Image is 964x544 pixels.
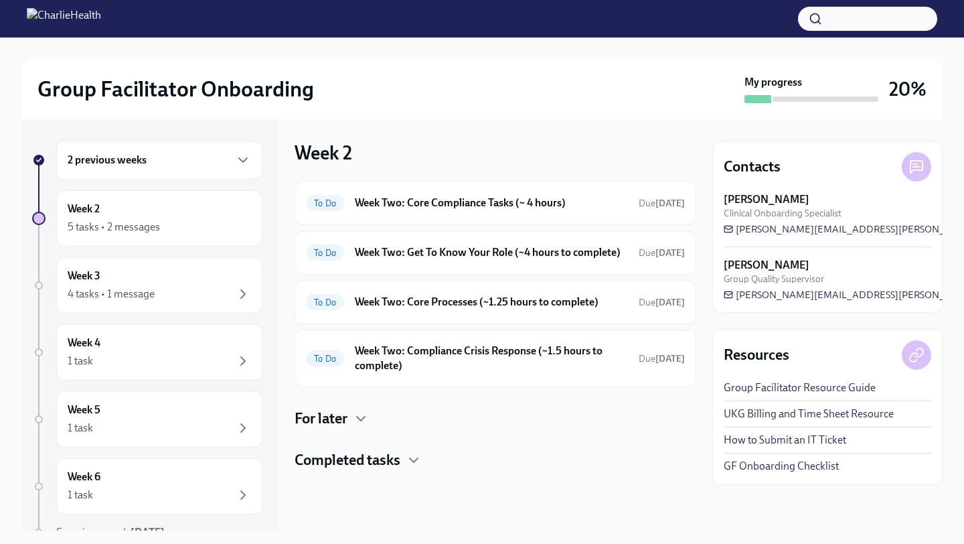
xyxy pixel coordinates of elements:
h3: 20% [889,77,927,101]
h6: Week Two: Get To Know Your Role (~4 hours to complete) [355,245,628,260]
span: Clinical Onboarding Specialist [724,207,841,220]
span: October 13th, 2025 10:00 [639,247,685,259]
strong: [DATE] [131,526,165,539]
strong: [DATE] [655,297,685,308]
span: To Do [306,248,344,258]
strong: [DATE] [655,353,685,364]
span: Due [639,247,685,259]
div: 2 previous weeks [56,141,262,180]
a: To DoWeek Two: Compliance Crisis Response (~1.5 hours to complete)Due[DATE] [306,341,685,376]
h6: Week 2 [68,202,100,216]
span: Group Quality Supervisor [724,273,824,285]
span: Due [639,297,685,308]
h6: Week Two: Compliance Crisis Response (~1.5 hours to complete) [355,344,628,373]
img: CharlieHealth [27,8,101,29]
a: To DoWeek Two: Core Processes (~1.25 hours to complete)Due[DATE] [306,291,685,313]
a: To DoWeek Two: Get To Know Your Role (~4 hours to complete)Due[DATE] [306,242,685,263]
h6: Week Two: Core Processes (~1.25 hours to complete) [355,295,628,310]
strong: [DATE] [655,198,685,209]
h6: Week 3 [68,269,100,283]
a: Week 61 task [32,458,262,515]
div: 1 task [68,354,93,368]
h3: Week 2 [295,141,352,165]
div: 4 tasks • 1 message [68,287,155,301]
h4: Contacts [724,157,781,177]
strong: My progress [744,75,802,90]
a: To DoWeek Two: Core Compliance Tasks (~ 4 hours)Due[DATE] [306,192,685,214]
span: Due [639,353,685,364]
strong: [PERSON_NAME] [724,258,809,273]
span: October 13th, 2025 10:00 [639,197,685,210]
a: Week 51 task [32,391,262,448]
h6: 2 previous weeks [68,153,147,167]
span: To Do [306,297,344,308]
div: Completed tasks [295,450,696,470]
div: 5 tasks • 2 messages [68,220,160,234]
a: GF Onboarding Checklist [724,459,839,474]
div: For later [295,409,696,429]
a: UKG Billing and Time Sheet Resource [724,407,894,421]
div: 1 task [68,488,93,502]
a: Week 25 tasks • 2 messages [32,190,262,247]
h4: For later [295,409,347,429]
h6: Week 5 [68,403,100,417]
a: Group Facilitator Resource Guide [724,381,876,395]
h6: Week 4 [68,336,100,350]
span: October 13th, 2025 10:00 [639,352,685,365]
span: Due [639,198,685,209]
a: Week 41 task [32,324,262,381]
h4: Resources [724,345,789,365]
h2: Group Facilitator Onboarding [37,76,314,103]
h4: Completed tasks [295,450,400,470]
span: To Do [306,354,344,364]
div: 1 task [68,421,93,435]
span: Experience ends [56,526,165,539]
span: To Do [306,198,344,208]
a: How to Submit an IT Ticket [724,433,846,448]
span: October 13th, 2025 10:00 [639,296,685,309]
a: Week 34 tasks • 1 message [32,257,262,314]
h6: Week 6 [68,470,100,484]
strong: [PERSON_NAME] [724,192,809,207]
strong: [DATE] [655,247,685,259]
h6: Week Two: Core Compliance Tasks (~ 4 hours) [355,196,628,210]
